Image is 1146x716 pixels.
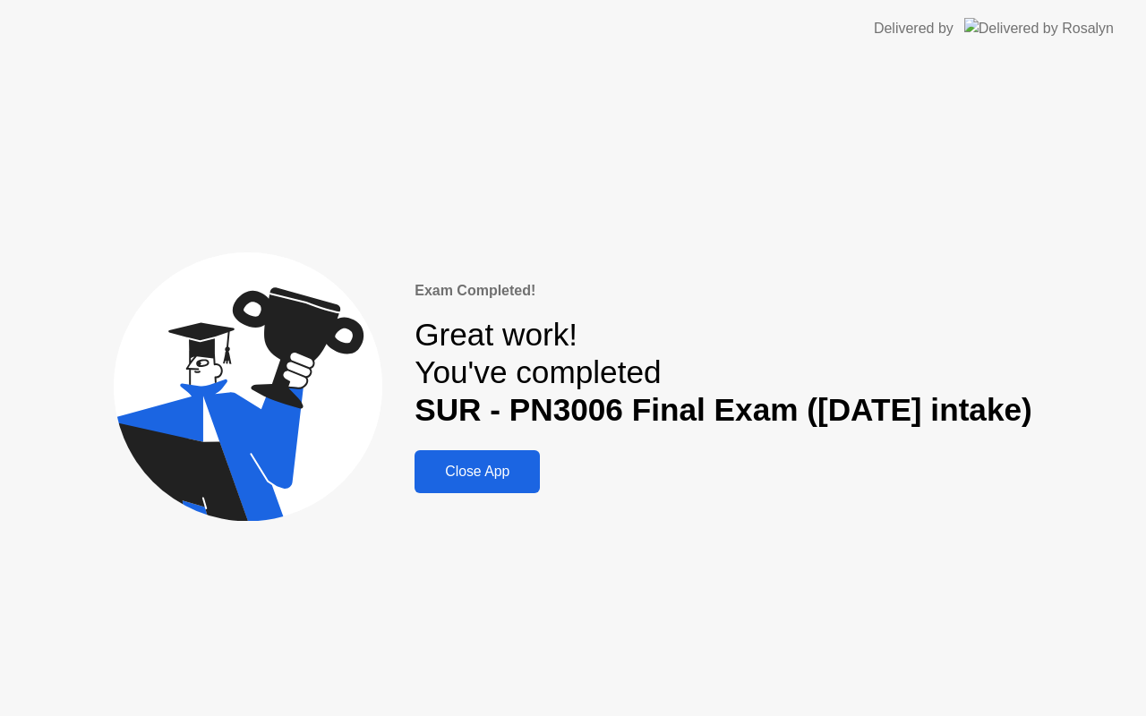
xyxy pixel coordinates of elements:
div: Close App [420,464,535,480]
div: Delivered by [874,18,954,39]
img: Delivered by Rosalyn [964,18,1114,38]
div: Exam Completed! [415,280,1032,302]
div: Great work! You've completed [415,316,1032,430]
b: SUR - PN3006 Final Exam ([DATE] intake) [415,392,1032,427]
button: Close App [415,450,540,493]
